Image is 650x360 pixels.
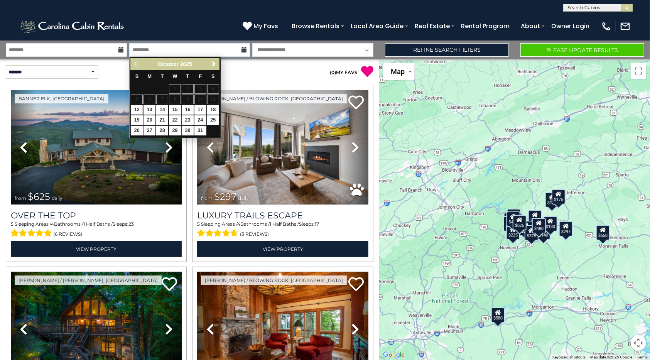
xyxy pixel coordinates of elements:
a: Rental Program [457,19,513,33]
div: Sleeping Areas / Bathrooms / Sleeps: [11,221,182,239]
a: 12 [131,105,143,115]
span: Tuesday [161,74,164,79]
button: Change map style [383,63,415,80]
div: $230 [503,216,517,231]
span: My Favs [253,21,278,31]
div: $225 [506,225,520,240]
a: Banner Elk, [GEOGRAPHIC_DATA] [15,94,108,103]
span: Map [391,68,405,76]
div: $375 [525,225,539,240]
span: daily [238,195,249,201]
a: 21 [156,115,168,125]
a: 13 [144,105,155,115]
div: $130 [544,216,557,232]
span: from [201,195,213,201]
a: Owner Login [547,19,593,33]
span: daily [52,195,62,201]
div: $175 [545,192,559,208]
a: [PERSON_NAME] / Blowing Rock, [GEOGRAPHIC_DATA] [201,275,347,285]
div: $175 [552,189,566,204]
a: 27 [144,126,155,135]
a: 23 [182,115,194,125]
span: Map data ©2025 Google [590,355,632,359]
img: Google [381,350,407,360]
a: About [517,19,544,33]
a: Add to favorites [348,95,364,111]
a: Local Area Guide [347,19,407,33]
a: 20 [144,115,155,125]
img: thumbnail_168695581.jpeg [197,90,368,205]
a: 24 [194,115,206,125]
span: 4 [51,221,54,227]
span: $297 [214,191,236,202]
a: [PERSON_NAME] / Blowing Rock, [GEOGRAPHIC_DATA] [201,94,347,103]
div: $550 [596,225,610,240]
button: Keyboard shortcuts [552,355,586,360]
span: 17 [315,221,319,227]
a: 31 [194,126,206,135]
a: Real Estate [411,19,454,33]
div: $297 [559,221,573,237]
div: $125 [507,208,521,224]
span: 0 [331,69,334,75]
a: 30 [182,126,194,135]
span: Friday [199,74,202,79]
span: Monday [148,74,152,79]
span: $625 [28,191,50,202]
span: 1 Half Baths / [270,221,299,227]
button: Map camera controls [631,335,646,351]
div: Sleeping Areas / Bathrooms / Sleeps: [197,221,368,239]
a: Open this area in Google Maps (opens a new window) [381,350,407,360]
img: White-1-2.png [19,19,126,34]
a: 19 [131,115,143,125]
span: (6 reviews) [54,229,83,239]
a: Browse Rentals [288,19,343,33]
a: [PERSON_NAME] / [PERSON_NAME], [GEOGRAPHIC_DATA] [15,275,162,285]
span: 23 [128,221,134,227]
a: Luxury Trails Escape [197,210,368,221]
a: 22 [169,115,181,125]
a: 16 [182,105,194,115]
a: (0)MY FAVS [330,69,358,75]
a: 15 [169,105,181,115]
div: $625 [513,215,527,230]
a: 17 [194,105,206,115]
div: $580 [491,307,505,323]
div: $480 [532,218,545,233]
a: 18 [207,105,219,115]
span: Next [211,61,217,67]
div: $425 [506,211,520,226]
img: thumbnail_167153549.jpeg [11,90,182,205]
span: 2025 [180,61,192,67]
span: Thursday [186,74,189,79]
div: $140 [537,224,550,240]
a: 25 [207,115,219,125]
a: My Favs [243,21,280,31]
span: Wednesday [173,74,177,79]
a: 14 [156,105,168,115]
span: 5 [11,221,14,227]
span: October [158,61,179,67]
span: (3 reviews) [240,229,269,239]
a: Add to favorites [162,276,177,293]
a: Over The Top [11,210,182,221]
a: 26 [131,126,143,135]
a: View Property [197,241,368,257]
img: phone-regular-white.png [601,21,612,32]
a: 28 [156,126,168,135]
div: $349 [528,210,542,225]
span: Sunday [135,74,138,79]
a: Refine Search Filters [385,43,509,57]
button: Please Update Results [520,43,644,57]
button: Toggle fullscreen view [631,63,646,79]
span: Saturday [211,74,214,79]
a: 29 [169,126,181,135]
span: 1 Half Baths / [83,221,113,227]
a: View Property [11,241,182,257]
a: Next [209,59,219,69]
a: Terms (opens in new tab) [637,355,648,359]
a: Add to favorites [348,276,364,293]
span: from [15,195,26,201]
